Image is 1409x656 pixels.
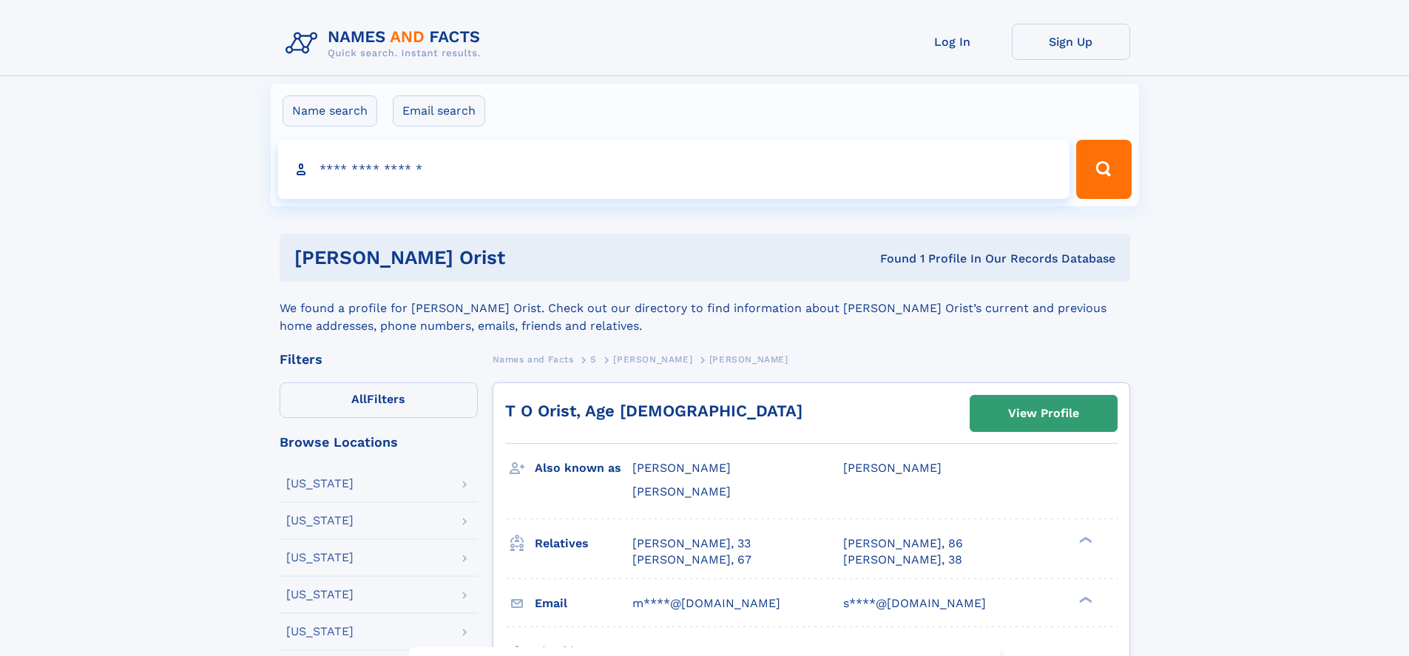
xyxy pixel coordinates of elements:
[294,248,693,267] h1: [PERSON_NAME] Orist
[286,589,354,601] div: [US_STATE]
[280,436,478,449] div: Browse Locations
[613,350,692,368] a: [PERSON_NAME]
[505,402,803,420] a: T O Orist, Age [DEMOGRAPHIC_DATA]
[692,251,1115,267] div: Found 1 Profile In Our Records Database
[632,461,731,475] span: [PERSON_NAME]
[280,24,493,64] img: Logo Names and Facts
[843,535,963,552] a: [PERSON_NAME], 86
[286,552,354,564] div: [US_STATE]
[280,353,478,366] div: Filters
[843,461,942,475] span: [PERSON_NAME]
[351,392,367,406] span: All
[493,350,574,368] a: Names and Facts
[970,396,1117,431] a: View Profile
[535,591,632,616] h3: Email
[1075,535,1093,544] div: ❯
[613,354,692,365] span: [PERSON_NAME]
[709,354,788,365] span: [PERSON_NAME]
[632,535,751,552] a: [PERSON_NAME], 33
[280,382,478,418] label: Filters
[893,24,1012,60] a: Log In
[286,515,354,527] div: [US_STATE]
[632,484,731,498] span: [PERSON_NAME]
[1076,140,1131,199] button: Search Button
[590,350,597,368] a: S
[286,626,354,638] div: [US_STATE]
[286,478,354,490] div: [US_STATE]
[1075,595,1093,604] div: ❯
[843,552,962,568] a: [PERSON_NAME], 38
[535,456,632,481] h3: Also known as
[393,95,485,126] label: Email search
[632,552,751,568] a: [PERSON_NAME], 67
[278,140,1070,199] input: search input
[590,354,597,365] span: S
[1008,396,1079,430] div: View Profile
[283,95,377,126] label: Name search
[535,531,632,556] h3: Relatives
[280,282,1130,335] div: We found a profile for [PERSON_NAME] Orist. Check out our directory to find information about [PE...
[1012,24,1130,60] a: Sign Up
